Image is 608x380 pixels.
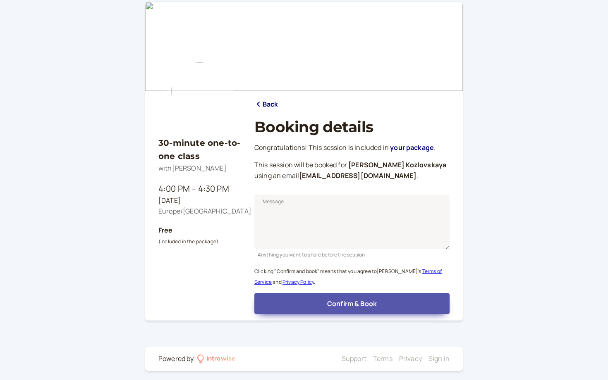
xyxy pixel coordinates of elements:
div: Anything you want to share before the session [254,249,450,259]
b: [EMAIL_ADDRESS][DOMAIN_NAME] [299,171,416,180]
span: Confirm & Book [327,299,377,308]
b: Free [158,226,173,235]
b: [PERSON_NAME] Kozlovskaya [348,160,446,169]
a: Terms [373,354,393,363]
div: [DATE] [158,195,241,206]
span: Message [263,197,284,206]
h1: Booking details [254,118,450,136]
a: Sign in [428,354,450,363]
h3: 30-minute one-to-one class [158,136,241,163]
small: (included in the package) [158,238,218,245]
a: introwise [197,354,236,364]
div: introwise [206,354,235,364]
a: Terms of Service [254,268,442,285]
span: with [PERSON_NAME] [158,164,227,173]
a: Back [254,99,278,110]
p: This session will be booked for using an email . [254,160,450,181]
a: your package [390,143,434,152]
button: Confirm & Book [254,293,450,314]
p: Congratulations! This session is included in . [254,142,450,153]
div: Powered by [158,354,194,364]
textarea: Message [254,195,450,249]
small: Clicking "Confirm and book" means that you agree to [PERSON_NAME] ' s and . [254,268,442,285]
a: Privacy Policy [282,278,314,285]
div: 4:00 PM – 4:30 PM [158,182,241,195]
a: Privacy [399,354,422,363]
div: Europe/[GEOGRAPHIC_DATA] [158,206,241,217]
a: Support [342,354,366,363]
